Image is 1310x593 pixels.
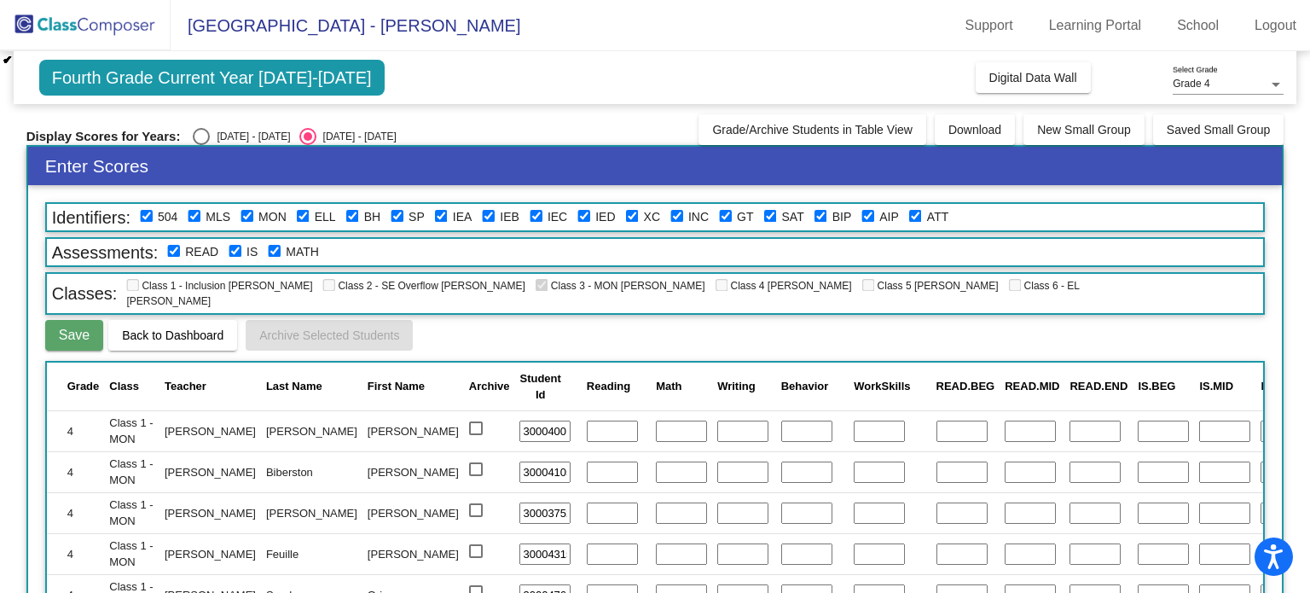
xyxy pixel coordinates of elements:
[453,208,472,226] label: IEP - A
[1138,380,1175,392] span: IS.BEG
[28,147,1283,185] h3: Enter Scores
[717,378,756,395] div: Writing
[210,129,290,144] div: [DATE] - [DATE]
[737,208,753,226] label: Gifted and Talented
[258,208,287,226] label: Montessori
[109,378,154,395] div: Class
[536,280,705,292] span: Class 3 - MON [PERSON_NAME]
[409,208,425,226] label: IEP Speech Only
[362,533,464,574] td: [PERSON_NAME]
[39,60,385,96] span: Fourth Grade Current Year [DATE]-[DATE]
[47,363,105,410] th: Grade
[368,378,459,395] div: First Name
[595,208,615,226] label: IEP - D
[832,208,852,226] label: Behavior Intervention Plan
[500,208,519,226] label: IEP - B
[59,328,90,342] span: Save
[47,533,105,574] td: 4
[716,280,852,292] span: Class 4 [PERSON_NAME]
[126,280,312,292] span: Class 1 - Inclusion [PERSON_NAME]
[316,129,397,144] div: [DATE] - [DATE]
[104,492,159,533] td: Class 1 - MON
[362,451,464,492] td: [PERSON_NAME]
[781,378,829,395] div: Behavior
[104,410,159,451] td: Class 1 - MON
[246,243,258,261] label: Istation
[171,12,520,39] span: [GEOGRAPHIC_DATA] - [PERSON_NAME]
[548,208,567,226] label: IEP - C
[936,380,995,392] span: READ.BEG
[927,208,948,226] label: Attendance 18+
[362,492,464,533] td: [PERSON_NAME]
[688,208,709,226] label: Inclusion
[159,451,261,492] td: [PERSON_NAME]
[469,380,510,392] span: Archive
[1005,380,1059,392] span: READ.MID
[782,208,804,226] label: SAT
[159,533,261,574] td: [PERSON_NAME]
[47,206,136,230] span: Identifiers:
[644,208,660,226] label: Cross Categorical
[47,282,123,305] span: Classes:
[315,208,336,226] label: English Language Learner
[108,320,237,351] button: Back to Dashboard
[1037,123,1131,137] span: New Small Group
[717,378,771,395] div: Writing
[952,12,1027,39] a: Support
[286,243,319,261] label: Math NWEA
[266,378,322,395] div: Last Name
[165,378,256,395] div: Teacher
[104,451,159,492] td: Class 1 - MON
[519,370,560,404] div: Student Id
[712,123,913,137] span: Grade/Archive Students in Table View
[587,378,646,395] div: Reading
[109,378,139,395] div: Class
[261,533,362,574] td: Feuille
[1035,12,1156,39] a: Learning Portal
[126,280,1079,307] span: Class 6 - EL [PERSON_NAME]
[976,62,1091,93] button: Digital Data Wall
[862,280,999,292] span: Class 5 [PERSON_NAME]
[122,328,223,342] span: Back to Dashboard
[656,378,707,395] div: Math
[193,128,396,145] mat-radio-group: Select an option
[266,378,357,395] div: Last Name
[854,378,925,395] div: WorkSkills
[587,378,630,395] div: Reading
[104,533,159,574] td: Class 1 - MON
[1199,380,1233,392] span: IS.MID
[1173,78,1209,90] span: Grade 4
[1069,380,1127,392] span: READ.END
[26,129,181,144] span: Display Scores for Years:
[854,378,910,395] div: WorkSkills
[47,410,105,451] td: 4
[165,378,206,395] div: Teacher
[158,208,177,226] label: 504 Plan
[989,71,1077,84] span: Digital Data Wall
[159,492,261,533] td: [PERSON_NAME]
[47,451,105,492] td: 4
[159,410,261,451] td: [PERSON_NAME]
[261,451,362,492] td: Biberston
[362,410,464,451] td: [PERSON_NAME]
[1153,114,1284,145] button: Saved Small Group
[185,243,218,261] label: Reading NWEA
[1261,380,1297,392] span: IS.END
[322,280,525,292] span: Class 2 - SE Overflow [PERSON_NAME]
[261,410,362,451] td: [PERSON_NAME]
[1167,123,1270,137] span: Saved Small Group
[261,492,362,533] td: [PERSON_NAME]
[259,328,399,342] span: Archive Selected Students
[698,114,926,145] button: Grade/Archive Students in Table View
[656,378,681,395] div: Math
[364,208,380,226] label: Frequent Redirection
[246,320,413,351] button: Archive Selected Students
[47,492,105,533] td: 4
[368,378,425,395] div: First Name
[1023,114,1145,145] button: New Small Group
[519,370,576,404] div: Student Id
[781,378,844,395] div: Behavior
[1163,12,1232,39] a: School
[1241,12,1310,39] a: Logout
[879,208,899,226] label: Academic Improvement Plan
